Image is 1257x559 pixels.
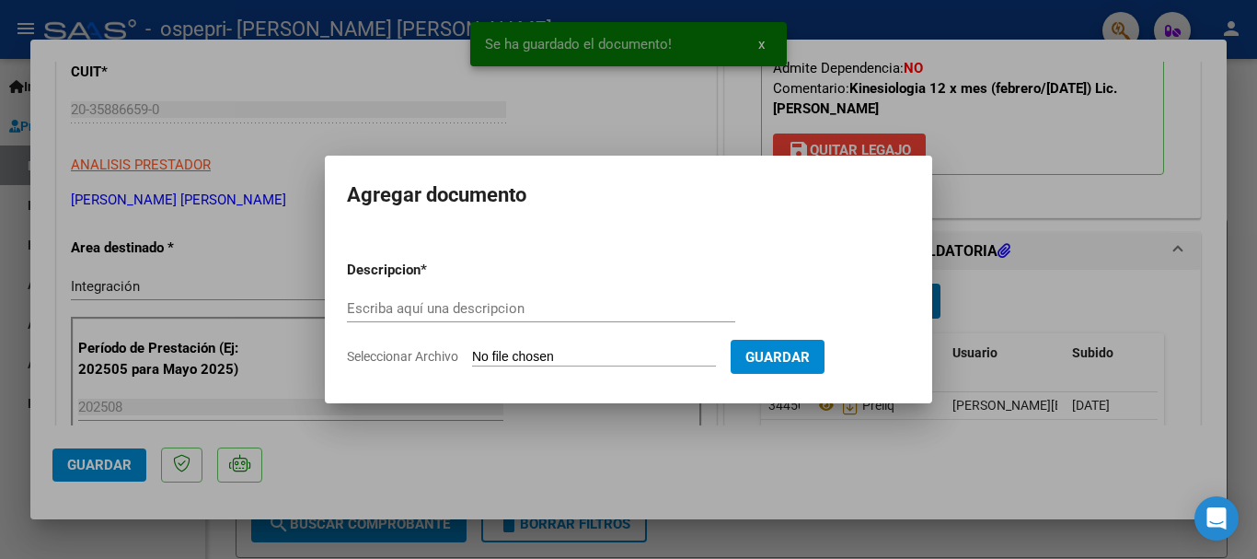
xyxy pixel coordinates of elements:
h2: Agregar documento [347,178,910,213]
button: Guardar [731,340,825,374]
p: Descripcion [347,260,516,281]
span: Seleccionar Archivo [347,349,458,364]
div: Open Intercom Messenger [1194,496,1239,541]
span: Guardar [745,349,810,366]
